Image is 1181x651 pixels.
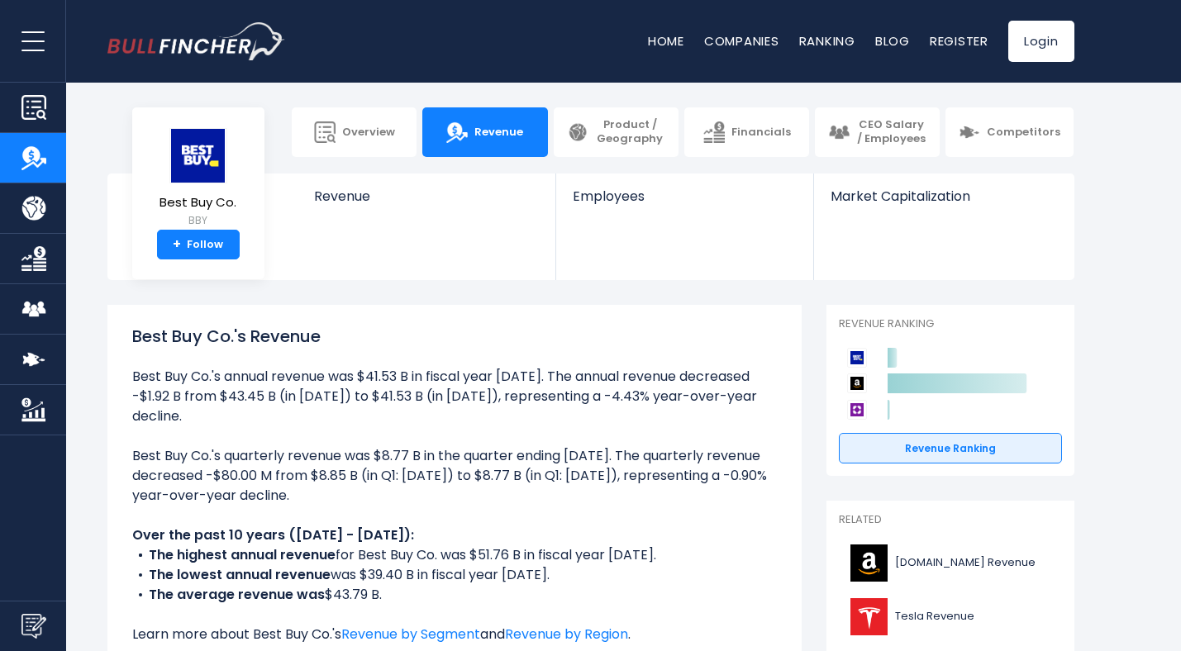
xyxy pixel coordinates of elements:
[595,118,665,146] span: Product / Geography
[107,22,285,60] img: bullfincher logo
[132,324,777,349] h1: Best Buy Co.'s Revenue
[149,545,336,564] b: The highest annual revenue
[930,32,988,50] a: Register
[132,625,777,644] p: Learn more about Best Buy Co.'s and .
[342,126,395,140] span: Overview
[839,594,1062,639] a: Tesla Revenue
[573,188,797,204] span: Employees
[554,107,679,157] a: Product / Geography
[160,213,236,228] small: BBY
[987,126,1060,140] span: Competitors
[422,107,547,157] a: Revenue
[799,32,855,50] a: Ranking
[831,188,1055,204] span: Market Capitalization
[132,367,777,426] li: Best Buy Co.'s annual revenue was $41.53 B in fiscal year [DATE]. The annual revenue decreased -$...
[149,565,331,584] b: The lowest annual revenue
[556,173,813,232] a: Employees
[875,32,910,50] a: Blog
[945,107,1074,157] a: Competitors
[132,446,777,506] li: Best Buy Co.'s quarterly revenue was $8.77 B in the quarter ending [DATE]. The quarterly revenue ...
[839,433,1062,464] a: Revenue Ranking
[474,126,523,140] span: Revenue
[847,373,867,393] img: Amazon.com competitors logo
[849,544,890,582] img: AMZN logo
[731,126,791,140] span: Financials
[149,585,325,604] b: The average revenue was
[648,32,684,50] a: Home
[505,625,628,644] a: Revenue by Region
[173,237,181,252] strong: +
[107,22,285,60] a: Go to homepage
[132,525,414,544] b: Over the past 10 years ([DATE] - [DATE]):
[1008,21,1074,62] a: Login
[847,400,867,420] img: Wayfair competitors logo
[814,173,1072,232] a: Market Capitalization
[157,230,240,259] a: +Follow
[839,317,1062,331] p: Revenue Ranking
[849,598,890,635] img: TSLA logo
[132,565,777,585] li: was $39.40 B in fiscal year [DATE].
[314,188,540,204] span: Revenue
[298,173,556,232] a: Revenue
[292,107,417,157] a: Overview
[839,513,1062,527] p: Related
[159,127,237,230] a: Best Buy Co. BBY
[704,32,779,50] a: Companies
[856,118,926,146] span: CEO Salary / Employees
[160,196,236,210] span: Best Buy Co.
[684,107,809,157] a: Financials
[341,625,480,644] a: Revenue by Segment
[815,107,940,157] a: CEO Salary / Employees
[839,540,1062,586] a: [DOMAIN_NAME] Revenue
[847,348,867,368] img: Best Buy Co. competitors logo
[132,585,777,605] li: $43.79 B.
[132,545,777,565] li: for Best Buy Co. was $51.76 B in fiscal year [DATE].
